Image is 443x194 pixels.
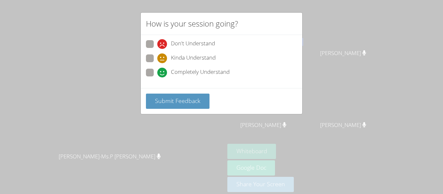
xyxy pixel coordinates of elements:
button: Submit Feedback [146,94,210,109]
h2: How is your session going? [146,18,238,29]
span: Completely Understand [171,68,230,77]
span: Submit Feedback [155,97,200,105]
span: Don't Understand [171,39,215,49]
span: Kinda Understand [171,53,216,63]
